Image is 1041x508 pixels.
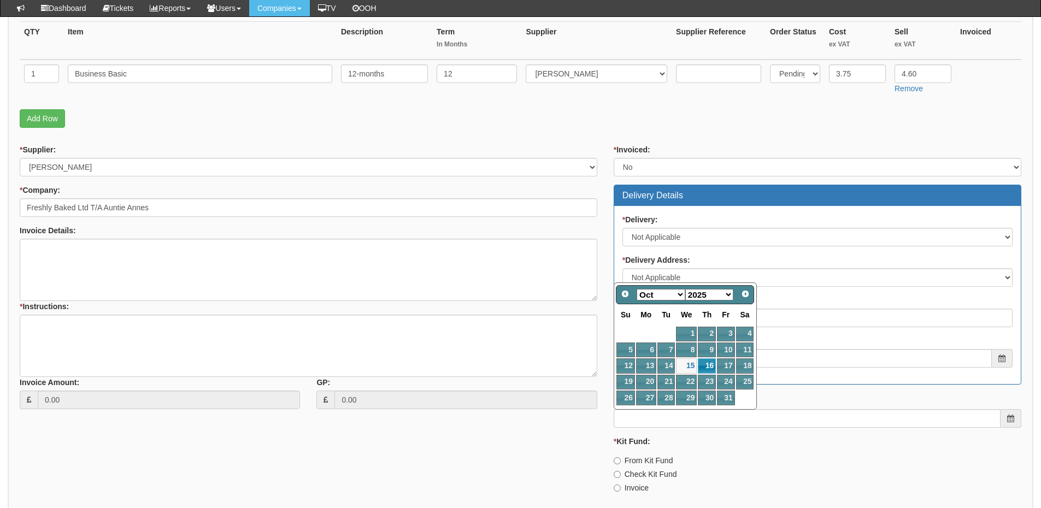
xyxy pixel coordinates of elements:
[616,342,635,357] a: 5
[676,358,697,373] a: 15
[614,457,621,464] input: From Kit Fund
[956,21,1021,60] th: Invoiced
[736,327,754,341] a: 4
[736,375,754,389] a: 25
[616,375,635,389] a: 19
[717,358,734,373] a: 17
[766,21,825,60] th: Order Status
[736,358,754,373] a: 18
[698,358,716,373] a: 16
[617,287,633,302] a: Prev
[717,342,734,357] a: 10
[657,358,675,373] a: 14
[657,375,675,389] a: 21
[895,84,923,93] a: Remove
[20,21,63,60] th: QTY
[636,375,656,389] a: 20
[622,214,658,225] label: Delivery:
[437,40,517,49] small: In Months
[614,436,650,447] label: Kit Fund:
[895,40,951,49] small: ex VAT
[717,327,734,341] a: 3
[20,225,76,236] label: Invoice Details:
[738,287,753,302] a: Next
[740,310,750,319] span: Saturday
[698,391,716,405] a: 30
[676,342,697,357] a: 8
[337,21,432,60] th: Description
[614,469,677,480] label: Check Kit Fund
[698,342,716,357] a: 9
[698,327,716,341] a: 2
[722,310,730,319] span: Friday
[741,290,750,298] span: Next
[621,290,630,298] span: Prev
[20,185,60,196] label: Company:
[616,358,635,373] a: 12
[636,358,656,373] a: 13
[20,144,56,155] label: Supplier:
[657,391,675,405] a: 28
[657,342,675,357] a: 7
[20,301,69,312] label: Instructions:
[736,342,754,357] a: 11
[662,310,671,319] span: Tuesday
[681,310,692,319] span: Wednesday
[640,310,651,319] span: Monday
[63,21,337,60] th: Item
[432,21,521,60] th: Term
[717,391,734,405] a: 31
[672,21,766,60] th: Supplier Reference
[676,391,697,405] a: 29
[621,310,631,319] span: Sunday
[614,485,621,492] input: Invoice
[825,21,890,60] th: Cost
[829,40,886,49] small: ex VAT
[890,21,956,60] th: Sell
[20,109,65,128] a: Add Row
[614,482,649,493] label: Invoice
[20,377,79,388] label: Invoice Amount:
[616,391,635,405] a: 26
[622,191,1013,200] h3: Delivery Details
[521,21,672,60] th: Supplier
[676,327,697,341] a: 1
[614,471,621,478] input: Check Kit Fund
[717,375,734,389] a: 24
[614,144,650,155] label: Invoiced:
[622,255,690,265] label: Delivery Address:
[636,391,656,405] a: 27
[698,375,716,389] a: 23
[636,342,656,357] a: 6
[316,377,330,388] label: GP:
[702,310,711,319] span: Thursday
[614,455,673,466] label: From Kit Fund
[676,375,697,389] a: 22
